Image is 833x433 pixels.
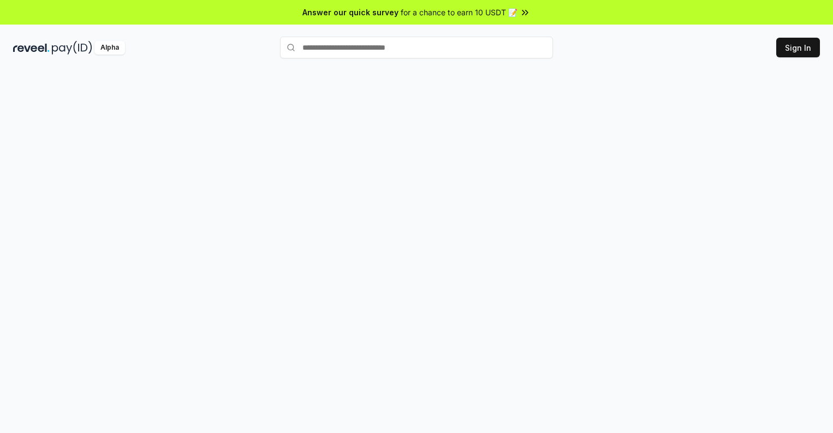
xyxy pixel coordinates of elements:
[401,7,517,18] span: for a chance to earn 10 USDT 📝
[302,7,398,18] span: Answer our quick survey
[94,41,125,55] div: Alpha
[13,41,50,55] img: reveel_dark
[776,38,820,57] button: Sign In
[52,41,92,55] img: pay_id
